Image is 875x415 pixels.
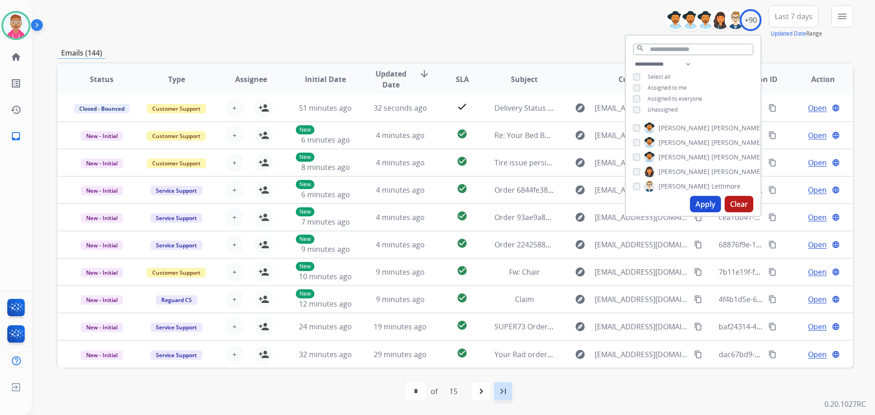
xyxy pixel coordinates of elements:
[694,213,702,221] mat-icon: content_copy
[808,349,827,360] span: Open
[808,266,827,277] span: Open
[494,322,622,332] span: SUPER73 Order LI-212328 Confirmed!
[711,182,741,191] span: Lettimore
[147,104,206,113] span: Customer Support
[808,130,827,141] span: Open
[648,84,687,92] span: Assigned to me
[595,157,689,168] span: [EMAIL_ADDRESS][DOMAIN_NAME]
[595,239,689,250] span: [EMAIL_ADDRESS][DOMAIN_NAME]
[232,157,237,168] span: +
[301,217,350,227] span: 7 minutes ago
[725,196,753,212] button: Clear
[832,131,840,139] mat-icon: language
[694,350,702,359] mat-icon: content_copy
[376,158,425,168] span: 4 minutes ago
[301,162,350,172] span: 8 minutes ago
[374,322,427,332] span: 19 minutes ago
[374,349,427,359] span: 29 minutes ago
[618,74,654,85] span: Customer
[494,185,651,195] span: Order 6844fe38-dfb0-43fd-9463-53bf55f5b04b
[226,345,244,364] button: +
[81,295,123,305] span: New - Initial
[258,212,269,223] mat-icon: person_add
[719,267,854,277] span: 7b11e19f-f526-4457-9a5c-9eeb478f5288
[595,130,689,141] span: [EMAIL_ADDRESS][DOMAIN_NAME]
[296,153,314,162] p: New
[832,268,840,276] mat-icon: language
[376,130,425,140] span: 4 minutes ago
[226,290,244,308] button: +
[636,44,644,52] mat-icon: search
[74,104,130,113] span: Closed - Bounced
[595,102,689,113] span: [EMAIL_ADDRESS][DOMAIN_NAME]
[431,386,437,397] div: of
[10,51,21,62] mat-icon: home
[232,212,237,223] span: +
[296,180,314,189] p: New
[147,268,206,277] span: Customer Support
[515,294,534,304] span: Claim
[376,294,425,304] span: 9 minutes ago
[232,130,237,141] span: +
[575,349,586,360] mat-icon: explore
[595,266,689,277] span: [EMAIL_ADDRESS][DOMAIN_NAME]
[301,244,350,254] span: 9 minutes ago
[595,349,689,360] span: [EMAIL_ADDRESS][DOMAIN_NAME]
[299,103,352,113] span: 51 minutes ago
[648,95,702,102] span: Assigned to everyone
[832,159,840,167] mat-icon: language
[457,320,468,331] mat-icon: check_circle
[808,157,827,168] span: Open
[296,262,314,271] p: New
[81,350,123,360] span: New - Initial
[442,382,465,400] div: 15
[232,266,237,277] span: +
[232,321,237,332] span: +
[719,212,854,222] span: cea1db41-06e5-407c-baa5-1f56d7ffe5ce
[168,74,185,85] span: Type
[768,159,777,167] mat-icon: content_copy
[90,74,113,85] span: Status
[232,294,237,305] span: +
[740,9,762,31] div: +90
[595,212,689,223] span: [EMAIL_ADDRESS][DOMAIN_NAME]
[832,350,840,359] mat-icon: language
[694,295,702,303] mat-icon: content_copy
[778,63,853,95] th: Action
[376,185,425,195] span: 4 minutes ago
[719,349,862,359] span: dac67bd9-d2d7-42e5-bda5-2454cdc9a6bd
[10,104,21,115] mat-icon: history
[457,156,468,167] mat-icon: check_circle
[296,235,314,244] p: New
[494,212,656,222] span: Order 93ae9a8d-a595-48bc-a829-68d394f08832
[3,13,29,38] img: avatar
[808,102,827,113] span: Open
[258,102,269,113] mat-icon: person_add
[808,321,827,332] span: Open
[376,240,425,250] span: 4 minutes ago
[57,47,106,59] p: Emails (144)
[768,241,777,249] mat-icon: content_copy
[498,386,509,397] mat-icon: last_page
[258,184,269,195] mat-icon: person_add
[296,207,314,216] p: New
[768,186,777,194] mat-icon: content_copy
[81,186,123,195] span: New - Initial
[711,123,762,133] span: [PERSON_NAME]
[768,295,777,303] mat-icon: content_copy
[299,349,352,359] span: 32 minutes ago
[808,184,827,195] span: Open
[837,11,848,22] mat-icon: menu
[659,138,710,147] span: [PERSON_NAME]
[659,182,710,191] span: [PERSON_NAME]
[575,212,586,223] mat-icon: explore
[10,131,21,142] mat-icon: inbox
[824,399,866,410] p: 0.20.1027RC
[575,266,586,277] mat-icon: explore
[711,167,762,176] span: [PERSON_NAME]
[150,323,202,332] span: Service Support
[81,268,123,277] span: New - Initial
[147,131,206,141] span: Customer Support
[575,102,586,113] mat-icon: explore
[299,272,352,282] span: 10 minutes ago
